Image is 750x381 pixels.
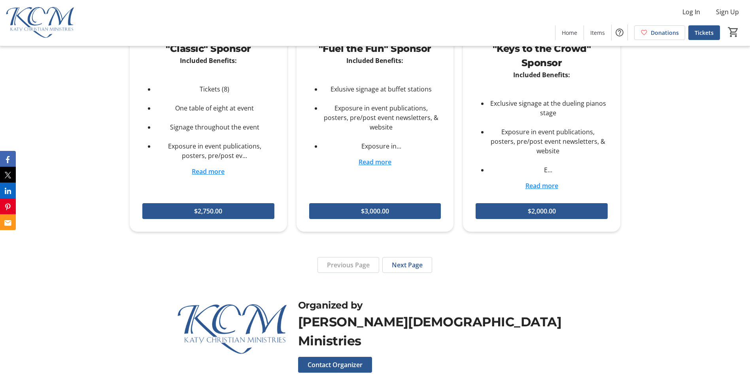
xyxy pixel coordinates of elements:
span: $2,000.00 [528,206,556,216]
button: $2,750.00 [142,203,274,219]
span: Tickets [695,29,714,37]
button: Next Page [382,257,432,273]
a: Read more [525,181,558,190]
a: Tickets [688,25,720,40]
span: Home [562,29,577,37]
button: Sign Up [710,6,745,18]
a: Home [555,25,584,40]
img: Katy Christian Ministries's Logo [5,3,75,43]
div: "Keys to the Crowd" Sponsor [476,42,608,70]
li: Exlusive signage at buffet stations [322,84,441,94]
strong: Included Benefits: [513,70,570,79]
span: Log In [682,7,700,17]
span: Items [590,29,605,37]
button: Help [612,25,627,40]
li: Exposure in event publications, posters, pre/post event newsletters, & website [322,103,441,132]
a: Read more [192,167,225,176]
button: $2,000.00 [476,203,608,219]
button: Contact Organizer [298,357,372,373]
span: Next Page [392,260,423,270]
li: Signage throughout the event [155,122,274,132]
a: Donations [634,25,685,40]
img: Katy Christian Ministries logo [176,298,289,362]
li: Exclusive signage at the dueling pianos stage [488,99,608,118]
span: Donations [651,29,679,37]
li: One table of eight at event [155,103,274,113]
button: Log In [676,6,707,18]
li: E... [488,165,608,175]
span: Contact Organizer [308,360,363,370]
div: [PERSON_NAME][DEMOGRAPHIC_DATA] Ministries [298,312,575,351]
div: Organized by [298,298,575,312]
div: "Classic" Sponsor [142,42,274,56]
a: Read more [359,158,391,166]
li: Exposure in... [322,141,441,151]
li: Exposure in event publications, posters, pre/post event newsletters, & website [488,127,608,156]
span: $2,750.00 [194,206,222,216]
li: Tickets (8) [155,84,274,94]
div: "Fuel the Fun" Sponsor [309,42,441,56]
strong: Included Benefits: [180,56,237,65]
button: Cart [726,25,741,39]
strong: Included Benefits: [346,56,403,65]
span: $3,000.00 [361,206,389,216]
span: Sign Up [716,7,739,17]
button: $3,000.00 [309,203,441,219]
li: Exposure in event publications, posters, pre/post ev... [155,141,274,160]
a: Items [584,25,611,40]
